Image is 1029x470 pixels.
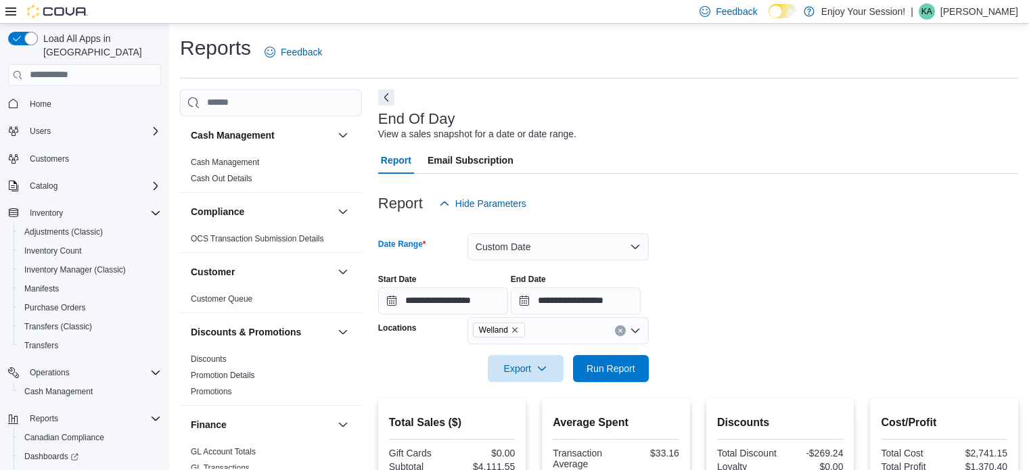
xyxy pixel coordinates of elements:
p: | [911,3,913,20]
button: Customer [335,264,351,280]
a: Transfers (Classic) [19,319,97,335]
h2: Total Sales ($) [389,415,516,431]
span: Welland [473,323,525,337]
button: Users [24,123,56,139]
label: Locations [378,323,417,333]
label: End Date [511,274,546,285]
a: Promotions [191,387,232,396]
a: Cash Out Details [191,174,252,183]
button: Catalog [24,178,63,194]
span: Purchase Orders [19,300,161,316]
span: Transfers (Classic) [24,321,92,332]
button: Cash Management [335,127,351,143]
span: Cash Management [19,383,161,400]
button: Open list of options [630,325,641,336]
div: $33.16 [619,448,679,459]
span: Manifests [24,283,59,294]
button: Clear input [615,325,626,336]
a: Cash Management [191,158,259,167]
button: Canadian Compliance [14,428,166,447]
a: GL Account Totals [191,447,256,456]
span: Cash Out Details [191,173,252,184]
span: Dashboards [19,448,161,465]
div: Gift Cards [389,448,449,459]
h3: Finance [191,418,227,431]
a: Promotion Details [191,371,255,380]
span: Inventory [30,208,63,218]
span: Report [381,147,411,174]
button: Inventory [3,204,166,222]
span: Feedback [281,45,322,59]
button: Reports [24,410,64,427]
a: Manifests [19,281,64,297]
span: Inventory Manager (Classic) [19,262,161,278]
label: Start Date [378,274,417,285]
h3: End Of Day [378,111,455,127]
button: Customer [191,265,332,279]
span: Operations [24,365,161,381]
span: Adjustments (Classic) [19,224,161,240]
a: OCS Transaction Submission Details [191,234,324,243]
span: Reports [30,413,58,424]
button: Operations [3,363,166,382]
button: Inventory [24,205,68,221]
div: $2,741.15 [947,448,1007,459]
a: Cash Management [19,383,98,400]
span: Home [30,99,51,110]
span: Email Subscription [428,147,513,174]
button: Run Report [573,355,649,382]
button: Users [3,122,166,141]
span: Promotion Details [191,370,255,381]
span: Hide Parameters [455,197,526,210]
span: Canadian Compliance [24,432,104,443]
div: Kim Alakas [919,3,935,20]
h2: Discounts [717,415,844,431]
button: Catalog [3,177,166,195]
a: Customer Queue [191,294,252,304]
span: Feedback [716,5,757,18]
a: Feedback [259,39,327,66]
button: Cash Management [191,128,332,142]
h3: Customer [191,265,235,279]
span: Welland [479,323,508,337]
h3: Compliance [191,205,244,218]
span: Home [24,95,161,112]
span: Promotions [191,386,232,397]
span: KA [921,3,932,20]
span: Transfers (Classic) [19,319,161,335]
span: Catalog [24,178,161,194]
p: Enjoy Your Session! [821,3,906,20]
span: Cash Management [191,157,259,168]
h3: Report [378,195,423,212]
button: Export [488,355,564,382]
span: Dashboards [24,451,78,462]
span: Canadian Compliance [19,429,161,446]
button: Custom Date [467,233,649,260]
span: Adjustments (Classic) [24,227,103,237]
div: View a sales snapshot for a date or date range. [378,127,576,141]
h2: Average Spent [553,415,679,431]
span: Transfers [19,337,161,354]
button: Transfers (Classic) [14,317,166,336]
button: Next [378,89,394,105]
p: [PERSON_NAME] [940,3,1018,20]
input: Press the down key to open a popover containing a calendar. [511,287,641,314]
button: Purchase Orders [14,298,166,317]
span: Inventory [24,205,161,221]
button: Inventory Manager (Classic) [14,260,166,279]
button: Finance [191,418,332,431]
div: -$269.24 [783,448,843,459]
span: Reports [24,410,161,427]
input: Press the down key to open a popover containing a calendar. [378,287,508,314]
span: Purchase Orders [24,302,86,313]
a: Discounts [191,354,227,364]
h3: Discounts & Promotions [191,325,301,339]
button: Cash Management [14,382,166,401]
button: Manifests [14,279,166,298]
button: Remove Welland from selection in this group [511,326,519,334]
span: Discounts [191,354,227,365]
button: Adjustments (Classic) [14,222,166,241]
span: Dark Mode [769,18,769,19]
button: Inventory Count [14,241,166,260]
span: Export [496,355,555,382]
